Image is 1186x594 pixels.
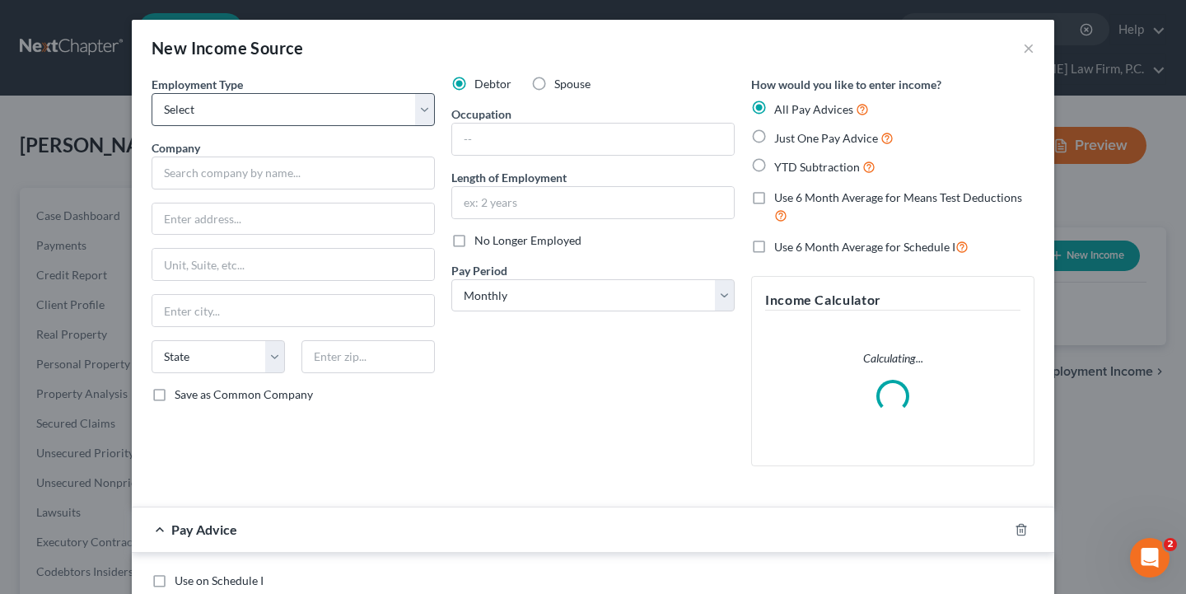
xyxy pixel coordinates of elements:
[451,264,507,278] span: Pay Period
[152,295,434,326] input: Enter city...
[451,169,567,186] label: Length of Employment
[152,249,434,280] input: Unit, Suite, etc...
[751,76,941,93] label: How would you like to enter income?
[171,522,237,537] span: Pay Advice
[774,160,860,174] span: YTD Subtraction
[452,187,734,218] input: ex: 2 years
[452,124,734,155] input: --
[474,233,581,247] span: No Longer Employed
[1164,538,1177,551] span: 2
[774,131,878,145] span: Just One Pay Advice
[152,157,435,189] input: Search company by name...
[152,203,434,235] input: Enter address...
[451,105,511,123] label: Occupation
[474,77,511,91] span: Debtor
[1130,538,1170,578] iframe: Intercom live chat
[152,77,243,91] span: Employment Type
[765,350,1020,367] p: Calculating...
[774,102,853,116] span: All Pay Advices
[765,290,1020,311] h5: Income Calculator
[175,387,313,401] span: Save as Common Company
[1023,38,1034,58] button: ×
[301,340,435,373] input: Enter zip...
[175,573,264,587] span: Use on Schedule I
[152,141,200,155] span: Company
[554,77,591,91] span: Spouse
[774,240,955,254] span: Use 6 Month Average for Schedule I
[152,36,304,59] div: New Income Source
[774,190,1022,204] span: Use 6 Month Average for Means Test Deductions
